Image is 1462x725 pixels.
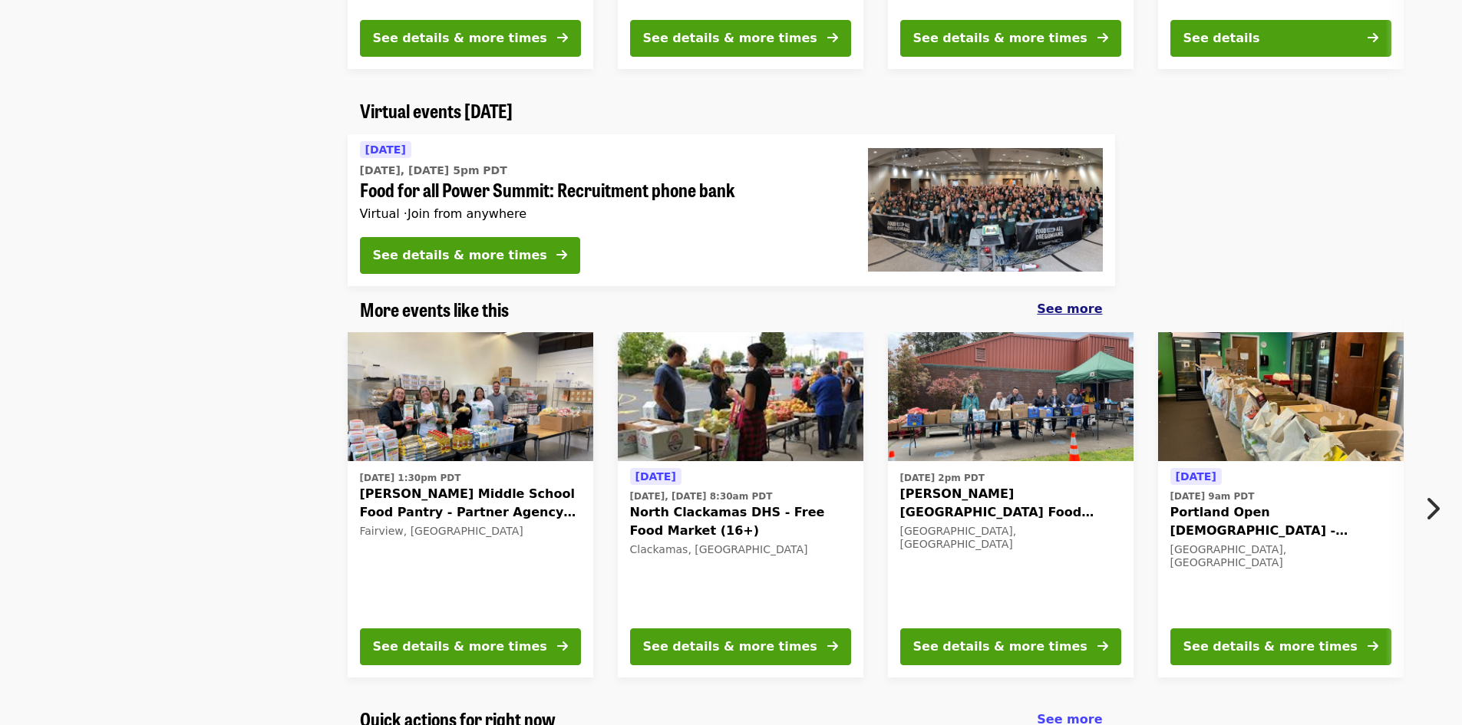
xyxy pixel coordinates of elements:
img: Portland Open Bible - Partner Agency Support (16+) organized by Oregon Food Bank [1158,332,1404,461]
div: See details & more times [373,29,547,48]
button: See details & more times [630,20,851,57]
i: arrow-right icon [557,639,568,654]
time: [DATE] 9am PDT [1170,489,1255,503]
a: See details for "Reynolds Middle School Food Pantry - Partner Agency Support" [348,332,593,677]
span: [PERSON_NAME] Middle School Food Pantry - Partner Agency Support [360,485,581,522]
i: chevron-right icon [1424,494,1440,523]
button: See details & more times [360,237,580,274]
i: arrow-right icon [556,248,567,262]
span: [DATE] [1176,470,1216,483]
time: [DATE], [DATE] 5pm PDT [360,163,507,179]
div: Fairview, [GEOGRAPHIC_DATA] [360,525,581,538]
span: Join from anywhere [408,206,526,221]
i: arrow-right icon [827,31,838,45]
a: More events like this [360,298,509,321]
i: arrow-right icon [1368,31,1378,45]
div: Clackamas, [GEOGRAPHIC_DATA] [630,543,851,556]
button: See details & more times [630,628,851,665]
a: See details for "Food for all Power Summit: Recruitment phone bank" [348,134,1115,286]
i: arrow-right icon [557,31,568,45]
img: North Clackamas DHS - Free Food Market (16+) organized by Oregon Food Bank [618,332,863,461]
img: Reynolds Middle School Food Pantry - Partner Agency Support organized by Oregon Food Bank [348,332,593,461]
button: See details & more times [360,628,581,665]
span: [PERSON_NAME][GEOGRAPHIC_DATA] Food Pantry - Partner Agency Support [900,485,1121,522]
button: See details [1170,20,1391,57]
div: More events like this [348,298,1115,321]
span: Portland Open [DEMOGRAPHIC_DATA] - Partner Agency Support (16+) [1170,503,1391,540]
div: See details [1183,29,1260,48]
span: [DATE] [635,470,676,483]
time: [DATE] 2pm PDT [900,471,985,485]
i: arrow-right icon [1097,31,1108,45]
div: See details & more times [1183,638,1358,656]
div: See details & more times [373,246,547,265]
div: See details & more times [913,29,1087,48]
img: Kelly Elementary School Food Pantry - Partner Agency Support organized by Oregon Food Bank [888,332,1134,461]
button: See details & more times [900,628,1121,665]
a: See details for "North Clackamas DHS - Free Food Market (16+)" [618,332,863,677]
i: arrow-right icon [827,639,838,654]
div: See details & more times [643,638,817,656]
div: See details & more times [373,638,547,656]
span: See more [1037,302,1102,316]
span: [DATE] [365,143,406,156]
i: arrow-right icon [1368,639,1378,654]
span: Virtual events [DATE] [360,97,513,124]
span: Virtual · [360,206,527,221]
i: arrow-right icon [1097,639,1108,654]
a: See details for "Portland Open Bible - Partner Agency Support (16+)" [1158,332,1404,677]
div: [GEOGRAPHIC_DATA], [GEOGRAPHIC_DATA] [1170,543,1391,569]
button: Next item [1411,487,1462,530]
span: Food for all Power Summit: Recruitment phone bank [360,179,843,201]
button: See details & more times [360,20,581,57]
div: [GEOGRAPHIC_DATA], [GEOGRAPHIC_DATA] [900,525,1121,551]
time: [DATE], [DATE] 8:30am PDT [630,489,773,503]
a: See more [1037,300,1102,318]
img: Food for all Power Summit: Recruitment phone bank organized by Oregon Food Bank [868,148,1103,271]
time: [DATE] 1:30pm PDT [360,471,461,485]
div: See details & more times [913,638,1087,656]
a: See details for "Kelly Elementary School Food Pantry - Partner Agency Support" [888,332,1134,677]
div: See details & more times [643,29,817,48]
button: See details & more times [900,20,1121,57]
button: See details & more times [1170,628,1391,665]
span: North Clackamas DHS - Free Food Market (16+) [630,503,851,540]
span: More events like this [360,295,509,322]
